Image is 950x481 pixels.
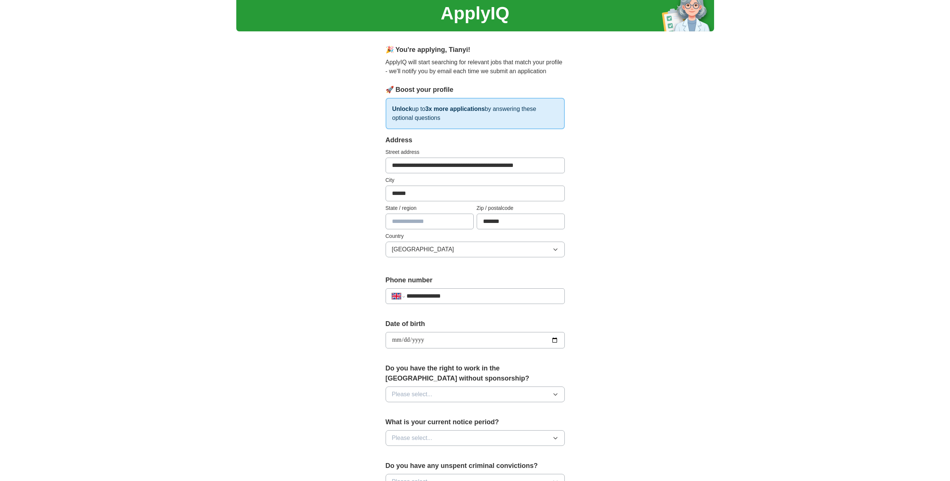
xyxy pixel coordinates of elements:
label: State / region [386,204,474,212]
label: City [386,176,565,184]
button: [GEOGRAPHIC_DATA] [386,242,565,257]
label: Do you have the right to work in the [GEOGRAPHIC_DATA] without sponsorship? [386,363,565,384]
span: Please select... [392,434,433,443]
span: [GEOGRAPHIC_DATA] [392,245,454,254]
span: Please select... [392,390,433,399]
div: 🚀 Boost your profile [386,85,565,95]
p: up to by answering these optional questions [386,98,565,129]
div: 🎉 You're applying , Tianyi ! [386,45,565,55]
strong: Unlock [392,106,412,112]
div: Address [386,135,565,145]
label: Zip / postalcode [477,204,565,212]
label: Country [386,232,565,240]
button: Please select... [386,387,565,402]
label: Phone number [386,275,565,285]
button: Please select... [386,430,565,446]
p: ApplyIQ will start searching for relevant jobs that match your profile - we'll notify you by emai... [386,58,565,76]
label: What is your current notice period? [386,417,565,427]
label: Street address [386,148,565,156]
strong: 3x more applications [425,106,485,112]
label: Do you have any unspent criminal convictions? [386,461,565,471]
label: Date of birth [386,319,565,329]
